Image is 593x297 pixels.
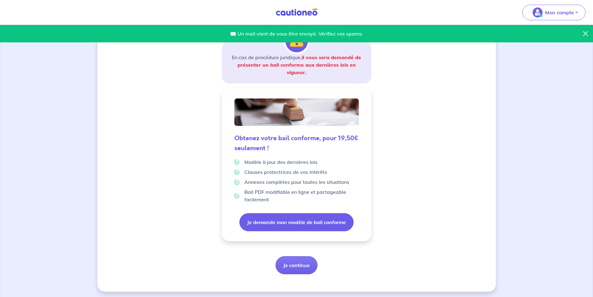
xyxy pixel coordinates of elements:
p: Mon compte [545,9,574,16]
button: illu_account_valid_menu.svgMon compte [522,5,586,20]
strong: il vous sera demandé de présenter un bail conforme aux dernières lois en vigueur. [238,54,361,75]
img: illu_account_valid_menu.svg [533,7,543,17]
button: Je continue [275,256,318,274]
p: Annexes complètes pour toutes les situations [244,178,349,186]
p: Bail PDF modifiable en ligne et partageable facilement [244,188,359,203]
button: Je demande mon modèle de bail conforme [239,213,354,231]
p: Modèle à jour des dernières lois [244,158,318,166]
img: Cautioneo [273,8,320,16]
p: Clauses protectrices de vos intérêts [244,168,327,176]
h5: Obtenez votre bail conforme, pour 19,50€ seulement ! [234,133,359,153]
img: valid-lease.png [234,98,359,126]
p: En cas de procédure juridique, [229,54,364,76]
